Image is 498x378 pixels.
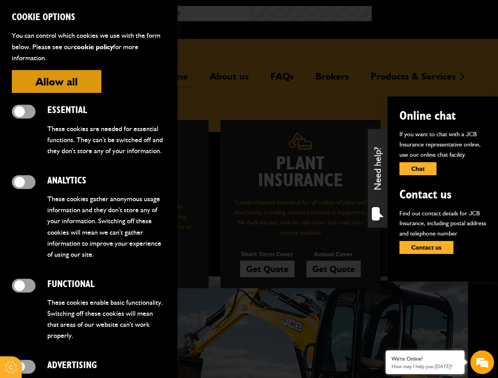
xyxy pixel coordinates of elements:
[399,187,486,202] h2: Contact us
[392,356,459,362] div: We're Online!
[399,241,453,254] button: Contact us
[399,208,486,239] p: Find out contact details for JCB Insurance, including postal address and telephone number.
[12,12,166,23] h2: Cookie Options
[47,297,166,341] p: These cookies enable basic functionality. Switching off these cookies will mean that areas of our...
[47,360,166,371] h2: Advertising
[47,175,166,187] h2: Analytics
[399,108,486,123] h2: Online chat
[47,123,166,156] p: These cookies are needed for essential functions. They can't be switched off and they don't store...
[47,279,166,290] h2: Functional
[74,43,113,51] a: cookie policy
[399,129,486,159] p: If you want to chat with a JCB Insurance representative online, use our online chat facility.
[12,30,166,63] p: You can control which cookies we use with the form below. Please see our for more information.
[392,363,459,369] p: How may I help you today?
[47,105,166,116] h2: Essential
[12,70,101,93] button: Allow all
[47,193,166,260] p: These cookies gather anonymous usage information and they don't store any of your information. Sw...
[368,129,388,228] div: Need help?
[399,162,436,175] button: Chat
